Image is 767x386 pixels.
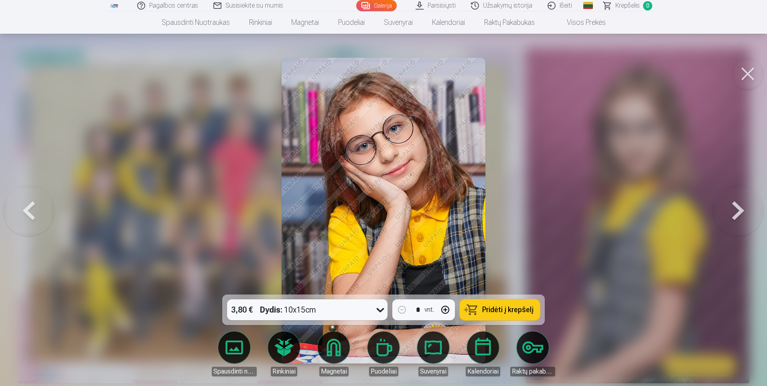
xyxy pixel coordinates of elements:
[260,299,316,320] div: 10x15cm
[422,11,475,34] a: Kalendoriai
[460,299,540,320] button: Pridėti į krepšelį
[510,331,555,376] a: Raktų pakabukas
[466,367,500,376] div: Kalendoriai
[411,331,456,376] a: Suvenyrai
[212,367,257,376] div: Spausdinti nuotraukas
[152,11,239,34] a: Spausdinti nuotraukas
[282,11,329,34] a: Magnetai
[319,367,349,376] div: Magnetai
[260,304,282,315] strong: Dydis :
[482,306,534,313] span: Pridėti į krepšelį
[643,1,652,10] span: 0
[418,367,448,376] div: Suvenyrai
[424,305,434,315] div: vnt.
[262,331,306,376] a: Rinkiniai
[615,1,640,10] span: Krepšelis
[475,11,544,34] a: Raktų pakabukas
[227,299,257,320] div: 3,80 €
[369,367,398,376] div: Puodeliai
[212,331,257,376] a: Spausdinti nuotraukas
[311,331,356,376] a: Magnetai
[374,11,422,34] a: Suvenyrai
[110,3,119,8] img: /fa2
[271,367,297,376] div: Rinkiniai
[461,331,505,376] a: Kalendoriai
[510,367,555,376] div: Raktų pakabukas
[544,11,615,34] a: Visos prekės
[239,11,282,34] a: Rinkiniai
[361,331,406,376] a: Puodeliai
[329,11,374,34] a: Puodeliai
